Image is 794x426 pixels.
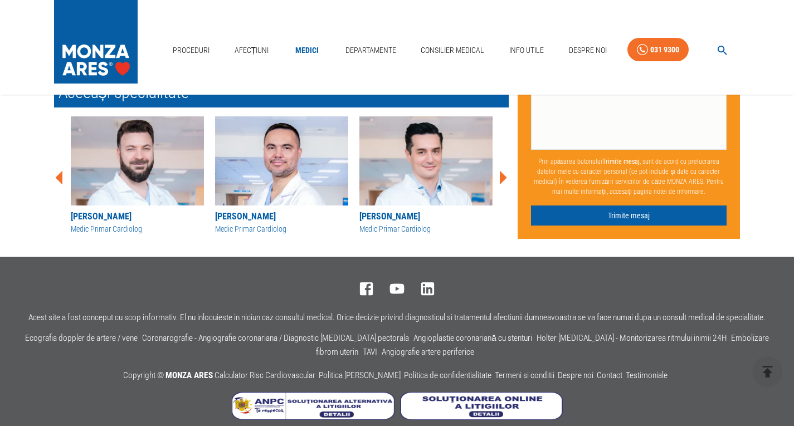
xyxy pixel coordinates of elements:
[232,392,394,420] img: Soluționarea Alternativă a Litigiilor
[602,158,640,165] b: Trimite mesaj
[123,369,671,383] p: Copyright ©
[289,39,325,62] a: Medici
[341,39,401,62] a: Departamente
[531,205,727,226] button: Trimite mesaj
[359,116,493,235] a: [PERSON_NAME]Medic Primar Cardiolog
[215,223,348,235] div: Medic Primar Cardiolog
[597,370,622,380] a: Contact
[319,370,401,380] a: Politica [PERSON_NAME]
[505,39,548,62] a: Info Utile
[404,370,491,380] a: Politica de confidentialitate
[413,333,532,343] a: Angioplastie coronariană cu stenturi
[400,392,563,420] img: Soluționarea online a litigiilor
[230,39,274,62] a: Afecțiuni
[363,347,377,357] a: TAVI
[215,116,348,205] img: Dr. Mihai Melnic
[564,39,611,62] a: Despre Noi
[71,223,204,235] div: Medic Primar Cardiolog
[25,333,138,343] a: Ecografia doppler de artere / vene
[165,370,213,380] span: MONZA ARES
[382,347,474,357] a: Angiografie artere periferice
[650,43,679,57] div: 031 9300
[71,210,204,223] div: [PERSON_NAME]
[359,210,493,223] div: [PERSON_NAME]
[232,412,400,422] a: Soluționarea Alternativă a Litigiilor
[495,370,554,380] a: Termeni si conditii
[537,333,727,343] a: Holter [MEDICAL_DATA] - Monitorizarea ritmului inimii 24H
[71,116,204,235] a: [PERSON_NAME]Medic Primar Cardiolog
[627,38,689,62] a: 031 9300
[400,412,563,422] a: Soluționarea online a litigiilor
[359,223,493,235] div: Medic Primar Cardiolog
[215,370,315,380] a: Calculator Risc Cardiovascular
[215,210,348,223] div: [PERSON_NAME]
[531,152,727,201] p: Prin apăsarea butonului , sunt de acord cu prelucrarea datelor mele cu caracter personal (ce pot ...
[142,333,409,343] a: Coronarografie - Angiografie coronariana / Diagnostic [MEDICAL_DATA] pectorala
[752,356,783,387] button: delete
[215,116,348,235] a: [PERSON_NAME]Medic Primar Cardiolog
[28,313,766,322] p: Acest site a fost conceput cu scop informativ. El nu inlocuieste in niciun caz consultul medical....
[416,39,489,62] a: Consilier Medical
[626,370,668,380] a: Testimoniale
[558,370,593,380] a: Despre noi
[168,39,214,62] a: Proceduri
